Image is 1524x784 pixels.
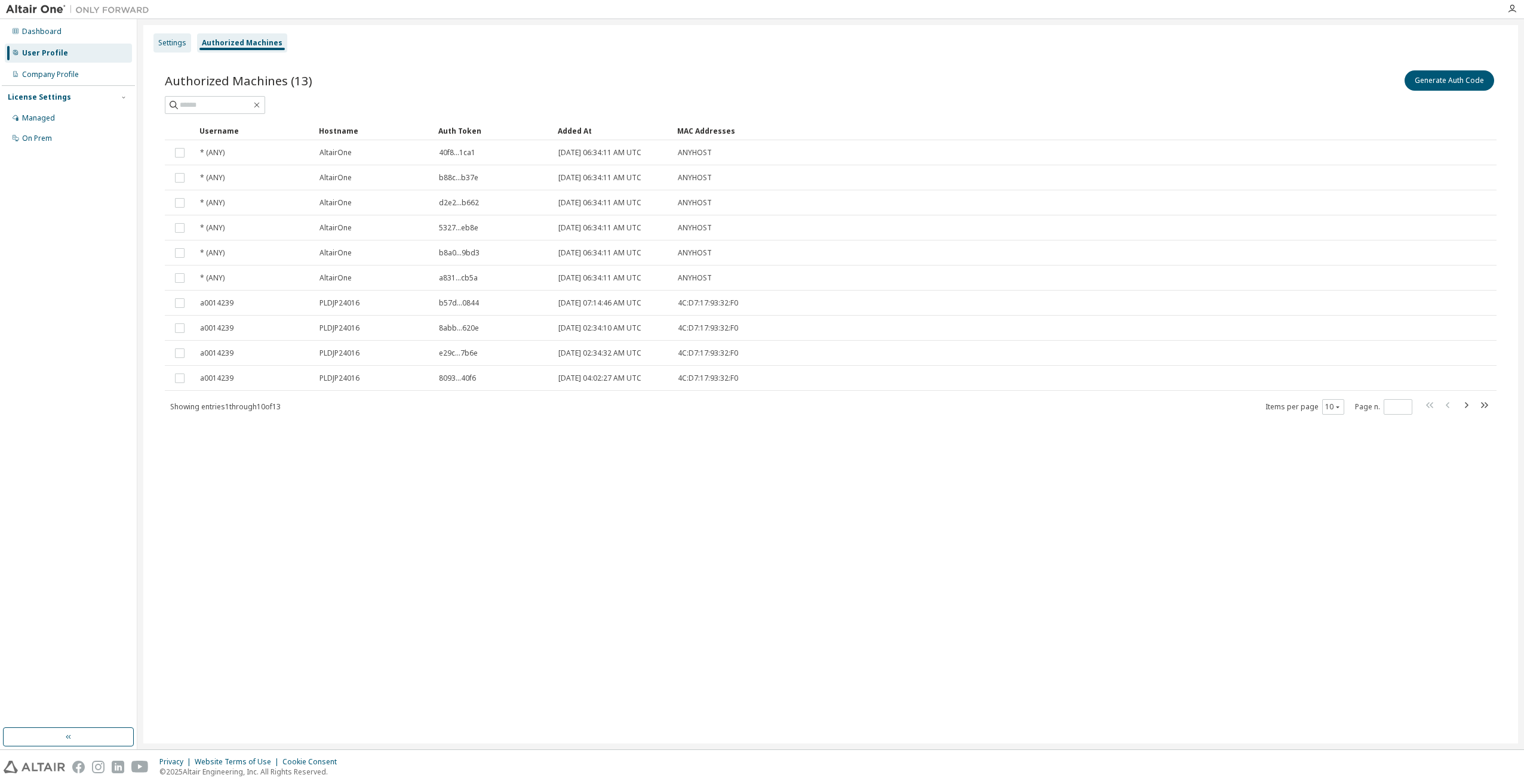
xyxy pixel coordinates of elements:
span: AltairOne [319,148,352,158]
span: * (ANY) [200,198,225,208]
span: Page n. [1355,399,1412,415]
div: Website Terms of Use [195,757,282,767]
span: b8a0...9bd3 [439,248,480,258]
div: Authorized Machines [202,38,282,48]
span: e29c...7b6e [439,348,478,358]
span: ANYHOST [678,148,712,158]
span: b57d...0844 [439,298,479,308]
span: PLDJP24016 [319,298,360,308]
span: [DATE] 06:34:11 AM UTC [558,198,641,208]
span: [DATE] 02:34:10 AM UTC [558,323,641,333]
span: PLDJP24016 [319,323,360,333]
div: Hostname [319,121,429,140]
div: MAC Addresses [677,121,1375,140]
div: Added At [558,121,668,140]
span: AltairOne [319,223,352,233]
span: [DATE] 04:02:27 AM UTC [558,374,641,383]
span: 40f8...1ca1 [439,148,475,158]
span: 4C:D7:17:93:32:F0 [678,323,738,333]
div: Privacy [159,757,195,767]
span: AltairOne [319,273,352,283]
div: Dashboard [22,27,62,36]
div: Cookie Consent [282,757,344,767]
span: AltairOne [319,173,352,183]
p: © 2025 Altair Engineering, Inc. All Rights Reserved. [159,767,344,777]
img: altair_logo.svg [4,761,65,773]
div: Managed [22,113,55,123]
div: Settings [158,38,186,48]
span: ANYHOST [678,273,712,283]
div: Company Profile [22,70,79,79]
span: d2e2...b662 [439,198,479,208]
span: PLDJP24016 [319,348,360,358]
span: PLDJP24016 [319,374,360,383]
span: ANYHOST [678,223,712,233]
span: * (ANY) [200,273,225,283]
span: Items per page [1265,399,1344,415]
span: AltairOne [319,198,352,208]
div: Username [199,121,309,140]
span: a0014239 [200,374,233,383]
span: 8abb...620e [439,323,479,333]
span: [DATE] 06:34:11 AM UTC [558,248,641,258]
span: * (ANY) [200,173,225,183]
span: 4C:D7:17:93:32:F0 [678,298,738,308]
span: * (ANY) [200,223,225,233]
span: a0014239 [200,298,233,308]
span: Authorized Machines (13) [165,72,312,89]
span: [DATE] 07:14:46 AM UTC [558,298,641,308]
span: [DATE] 06:34:11 AM UTC [558,273,641,283]
img: instagram.svg [92,761,105,773]
span: * (ANY) [200,148,225,158]
span: a0014239 [200,348,233,358]
div: License Settings [8,92,71,102]
span: ANYHOST [678,173,712,183]
span: AltairOne [319,248,352,258]
span: Showing entries 1 through 10 of 13 [170,402,281,412]
span: 5327...eb8e [439,223,478,233]
span: a831...cb5a [439,273,478,283]
span: 4C:D7:17:93:32:F0 [678,374,738,383]
span: [DATE] 06:34:11 AM UTC [558,223,641,233]
img: Altair One [6,4,155,16]
span: ANYHOST [678,248,712,258]
button: 10 [1325,402,1341,412]
div: On Prem [22,134,52,143]
span: [DATE] 02:34:32 AM UTC [558,348,641,358]
span: b88c...b37e [439,173,478,183]
span: ANYHOST [678,198,712,208]
span: 8093...40f6 [439,374,476,383]
button: Generate Auth Code [1405,70,1494,91]
span: [DATE] 06:34:11 AM UTC [558,148,641,158]
span: * (ANY) [200,248,225,258]
div: Auth Token [438,121,548,140]
span: [DATE] 06:34:11 AM UTC [558,173,641,183]
img: youtube.svg [131,761,149,773]
span: 4C:D7:17:93:32:F0 [678,348,738,358]
img: facebook.svg [72,761,85,773]
img: linkedin.svg [112,761,124,773]
div: User Profile [22,48,68,58]
span: a0014239 [200,323,233,333]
